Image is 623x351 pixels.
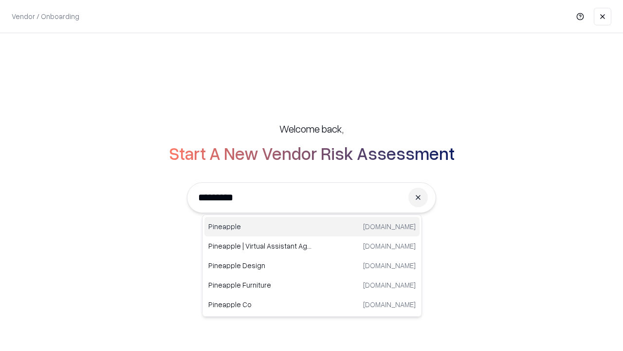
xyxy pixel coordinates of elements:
p: Pineapple Design [208,260,312,271]
p: [DOMAIN_NAME] [363,241,416,251]
p: Pineapple | Virtual Assistant Agency [208,241,312,251]
p: [DOMAIN_NAME] [363,221,416,232]
p: Vendor / Onboarding [12,11,79,21]
p: Pineapple Furniture [208,280,312,290]
h5: Welcome back, [279,122,344,136]
p: Pineapple Co [208,299,312,310]
p: [DOMAIN_NAME] [363,260,416,271]
p: Pineapple [208,221,312,232]
p: [DOMAIN_NAME] [363,299,416,310]
p: [DOMAIN_NAME] [363,280,416,290]
h2: Start A New Vendor Risk Assessment [169,143,455,163]
div: Suggestions [202,214,422,317]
